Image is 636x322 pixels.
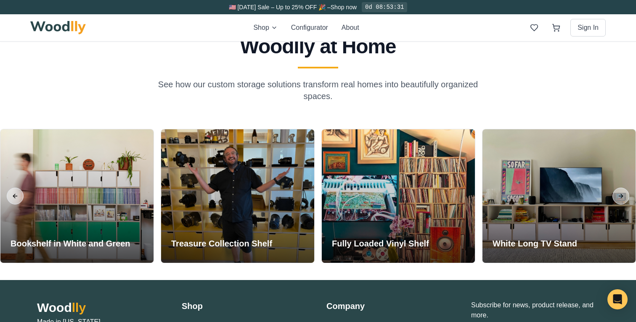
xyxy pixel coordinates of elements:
button: Sign In [570,19,606,37]
button: Shop [253,23,277,33]
div: Open Intercom Messenger [607,289,628,309]
button: About [342,23,359,33]
h3: Bookshelf in White and Green [11,238,130,249]
p: See how our custom storage solutions transform real homes into beautifully organized spaces. [156,79,480,102]
img: Woodlly [30,21,86,34]
button: Configurator [291,23,328,33]
span: lly [72,301,86,314]
div: 0d 08:53:31 [362,2,407,12]
span: 🇺🇸 [DATE] Sale – Up to 25% OFF 🎉 – [229,4,331,10]
h3: Fully Loaded Vinyl Shelf [332,238,429,249]
h2: Woodlly at Home [34,37,602,57]
h3: Treasure Collection Shelf [171,238,272,249]
h3: Company [326,300,454,312]
a: Shop now [331,4,357,10]
h3: White Long TV Stand [493,238,577,249]
p: Subscribe for news, product release, and more. [471,300,599,320]
h2: Wood [37,300,165,315]
h3: Shop [182,300,310,312]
